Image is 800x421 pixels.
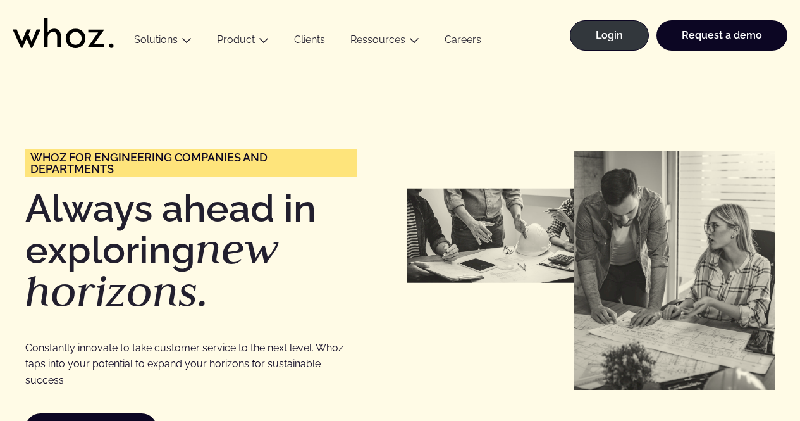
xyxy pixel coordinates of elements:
[204,34,281,51] button: Product
[656,20,787,51] a: Request a demo
[121,34,204,51] button: Solutions
[281,34,338,51] a: Clients
[350,34,405,46] a: Ressources
[25,220,278,319] em: new horizons.
[338,34,432,51] button: Ressources
[570,20,649,51] a: Login
[25,340,357,388] p: Constantly innovate to take customer service to the next level. Whoz taps into your potential to ...
[25,189,394,313] h1: Always ahead in exploring
[432,34,494,51] a: Careers
[30,152,352,175] span: Whoz for engineering companies and departments
[217,34,255,46] a: Product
